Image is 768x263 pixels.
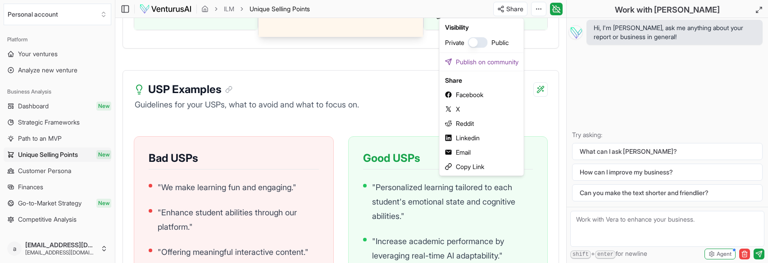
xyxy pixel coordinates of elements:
[441,145,522,160] button: Email
[441,88,522,102] button: Facebook
[441,160,522,174] div: Copy Link
[441,116,522,131] button: Reddit
[441,131,522,145] button: Linkedin
[445,38,464,47] span: Private
[441,20,522,35] div: Visibility
[441,73,522,88] div: Share
[441,102,522,116] button: X
[491,38,509,47] span: Public
[441,55,522,69] a: Publish on community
